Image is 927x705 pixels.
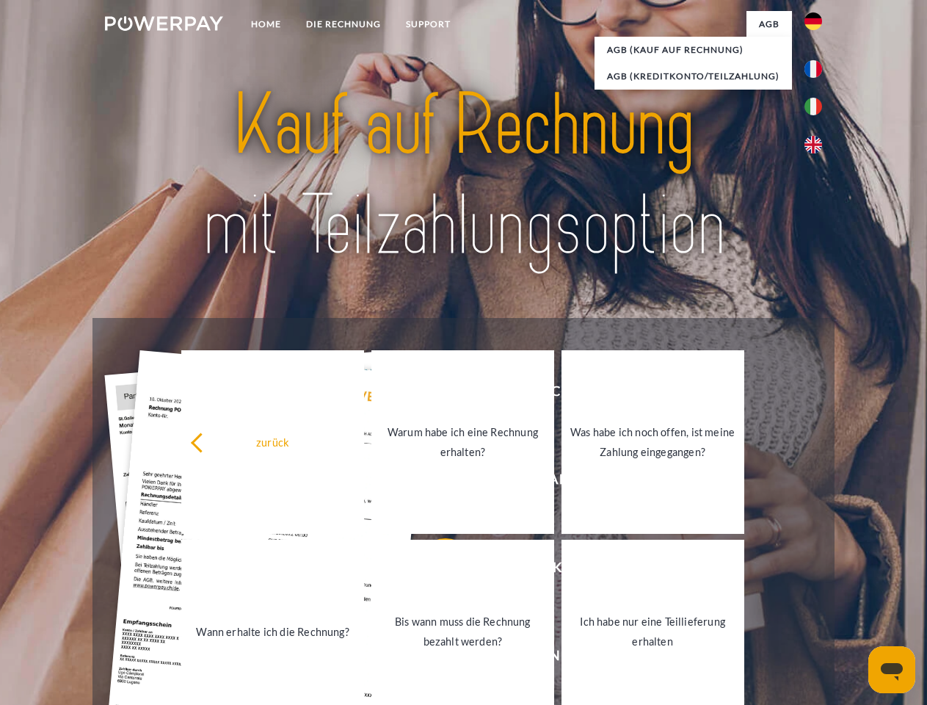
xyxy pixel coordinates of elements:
a: SUPPORT [393,11,463,37]
div: zurück [190,432,355,452]
img: fr [804,60,822,78]
img: it [804,98,822,115]
a: AGB (Kauf auf Rechnung) [595,37,792,63]
img: en [804,136,822,153]
img: de [804,12,822,30]
a: DIE RECHNUNG [294,11,393,37]
a: AGB (Kreditkonto/Teilzahlung) [595,63,792,90]
a: Home [239,11,294,37]
iframe: Schaltfläche zum Öffnen des Messaging-Fensters [868,646,915,693]
div: Was habe ich noch offen, ist meine Zahlung eingegangen? [570,422,735,462]
div: Wann erhalte ich die Rechnung? [190,621,355,641]
div: Bis wann muss die Rechnung bezahlt werden? [380,612,545,651]
a: Was habe ich noch offen, ist meine Zahlung eingegangen? [561,350,744,534]
a: agb [746,11,792,37]
div: Ich habe nur eine Teillieferung erhalten [570,612,735,651]
img: logo-powerpay-white.svg [105,16,223,31]
img: title-powerpay_de.svg [140,70,787,281]
div: Warum habe ich eine Rechnung erhalten? [380,422,545,462]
